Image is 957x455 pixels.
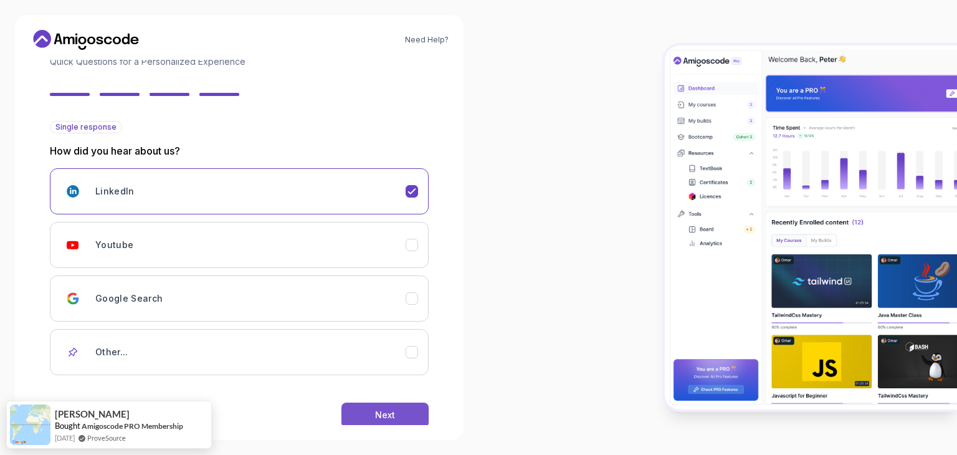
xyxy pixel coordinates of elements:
[375,409,395,421] div: Next
[55,409,130,419] span: [PERSON_NAME]
[55,122,117,132] span: Single response
[50,168,429,214] button: LinkedIn
[50,55,429,68] p: Quick Questions for a Personalized Experience
[95,346,128,358] h3: Other...
[10,405,50,445] img: provesource social proof notification image
[50,222,429,268] button: Youtube
[50,275,429,322] button: Google Search
[50,143,429,158] p: How did you hear about us?
[30,30,142,50] a: Home link
[341,403,429,428] button: Next
[405,35,449,45] a: Need Help?
[82,421,183,431] a: Amigoscode PRO Membership
[95,239,133,251] h3: Youtube
[50,329,429,375] button: Other...
[87,433,126,443] a: ProveSource
[95,292,163,305] h3: Google Search
[95,185,135,198] h3: LinkedIn
[665,45,957,410] img: Amigoscode Dashboard
[55,433,75,443] span: [DATE]
[55,421,80,431] span: Bought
